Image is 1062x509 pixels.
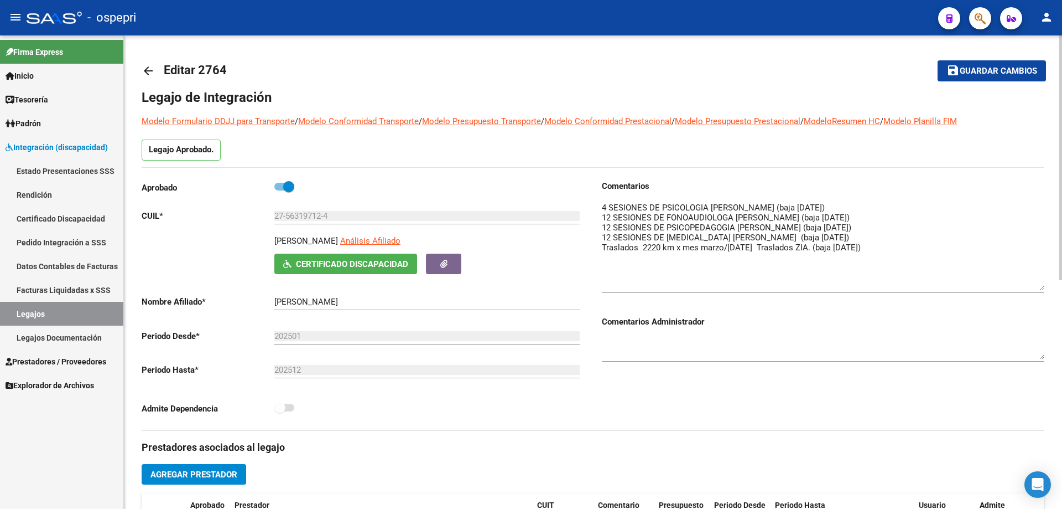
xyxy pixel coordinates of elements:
[298,116,419,126] a: Modelo Conformidad Transporte
[960,66,1037,76] span: Guardar cambios
[142,182,274,194] p: Aprobado
[142,464,246,485] button: Agregar Prestador
[6,379,94,392] span: Explorador de Archivos
[142,330,274,342] p: Periodo Desde
[142,440,1044,455] h3: Prestadores asociados al legajo
[675,116,800,126] a: Modelo Presupuesto Prestacional
[296,259,408,269] span: Certificado Discapacidad
[6,46,63,58] span: Firma Express
[883,116,957,126] a: Modelo Planilla FIM
[938,60,1046,81] button: Guardar cambios
[340,236,400,246] span: Análisis Afiliado
[142,116,295,126] a: Modelo Formulario DDJJ para Transporte
[6,141,108,153] span: Integración (discapacidad)
[142,210,274,222] p: CUIL
[142,364,274,376] p: Periodo Hasta
[1024,471,1051,498] div: Open Intercom Messenger
[274,254,417,274] button: Certificado Discapacidad
[6,70,34,82] span: Inicio
[142,64,155,78] mat-icon: arrow_back
[142,140,221,161] p: Legajo Aprobado.
[9,11,22,24] mat-icon: menu
[6,94,48,106] span: Tesorería
[602,316,1044,328] h3: Comentarios Administrador
[544,116,671,126] a: Modelo Conformidad Prestacional
[142,89,1044,106] h1: Legajo de Integración
[1040,11,1053,24] mat-icon: person
[804,116,880,126] a: ModeloResumen HC
[150,470,237,480] span: Agregar Prestador
[422,116,541,126] a: Modelo Presupuesto Transporte
[6,117,41,130] span: Padrón
[87,6,136,30] span: - ospepri
[6,356,106,368] span: Prestadores / Proveedores
[274,235,338,247] p: [PERSON_NAME]
[602,180,1044,192] h3: Comentarios
[142,296,274,308] p: Nombre Afiliado
[142,403,274,415] p: Admite Dependencia
[946,64,960,77] mat-icon: save
[164,63,227,77] span: Editar 2764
